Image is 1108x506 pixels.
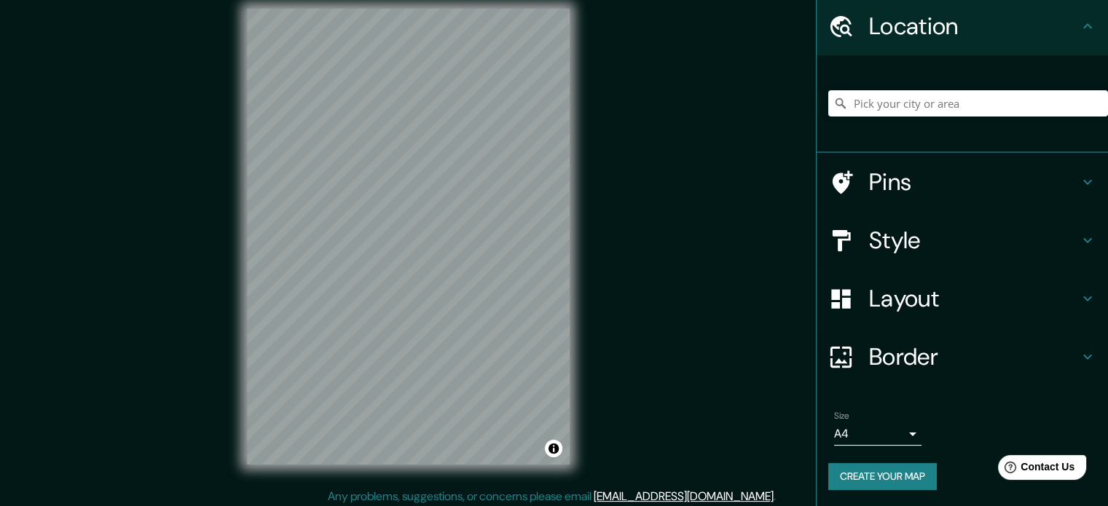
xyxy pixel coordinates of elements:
h4: Style [869,226,1079,255]
div: A4 [834,422,922,446]
div: Layout [817,269,1108,328]
a: [EMAIL_ADDRESS][DOMAIN_NAME] [594,489,774,504]
h4: Pins [869,167,1079,197]
div: . [778,488,781,505]
h4: Layout [869,284,1079,313]
div: Pins [817,153,1108,211]
input: Pick your city or area [828,90,1108,116]
h4: Location [869,12,1079,41]
button: Create your map [828,463,937,490]
button: Toggle attribution [545,440,562,457]
h4: Border [869,342,1079,371]
iframe: Help widget launcher [978,449,1092,490]
canvas: Map [247,9,570,465]
div: Style [817,211,1108,269]
div: Border [817,328,1108,386]
div: . [776,488,778,505]
p: Any problems, suggestions, or concerns please email . [328,488,776,505]
label: Size [834,410,849,422]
